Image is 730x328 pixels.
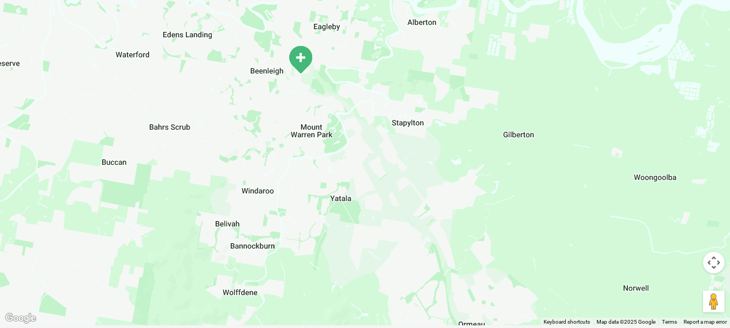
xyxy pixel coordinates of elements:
[287,45,314,75] div: Beenleigh
[684,319,727,325] a: Report a map error
[597,319,655,325] span: Map data ©2025 Google
[544,318,590,326] button: Keyboard shortcuts
[3,311,38,325] a: Open this area in Google Maps (opens a new window)
[3,311,38,325] img: Google
[703,291,725,312] button: Drag Pegman onto the map to open Street View
[703,252,725,273] button: Map camera controls
[662,319,677,325] a: Terms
